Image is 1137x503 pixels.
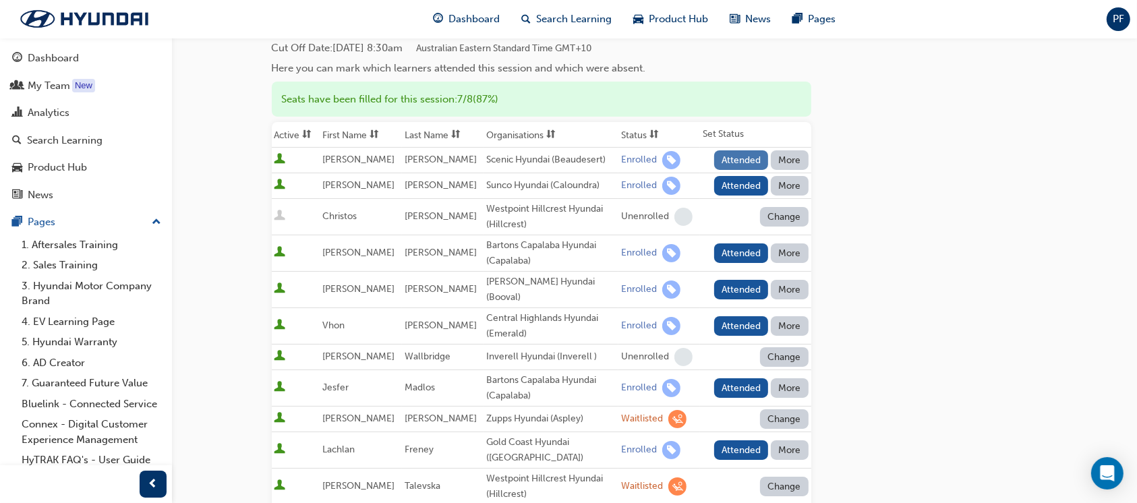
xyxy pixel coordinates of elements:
[486,238,616,268] div: Bartons Capalaba Hyundai (Capalaba)
[322,320,345,331] span: Vhon
[771,176,809,196] button: More
[700,122,811,148] th: Set Status
[322,413,395,424] span: [PERSON_NAME]
[12,216,22,229] span: pages-icon
[274,443,286,456] span: User is active
[322,351,395,362] span: [PERSON_NAME]
[714,150,769,170] button: Attended
[674,348,693,366] span: learningRecordVerb_NONE-icon
[771,440,809,460] button: More
[730,11,740,28] span: news-icon
[7,5,162,33] img: Trak
[405,154,477,165] span: [PERSON_NAME]
[16,450,167,471] a: HyTRAK FAQ's - User Guide
[303,129,312,141] span: sorting-icon
[5,210,167,235] button: Pages
[152,214,161,231] span: up-icon
[621,382,657,394] div: Enrolled
[662,280,680,299] span: learningRecordVerb_ENROLL-icon
[16,414,167,450] a: Connex - Digital Customer Experience Management
[5,128,167,153] a: Search Learning
[12,189,22,202] span: news-icon
[771,150,809,170] button: More
[1091,457,1124,490] div: Open Intercom Messenger
[621,247,657,260] div: Enrolled
[621,210,669,223] div: Unenrolled
[274,412,286,425] span: User is active
[16,332,167,353] a: 5. Hyundai Warranty
[486,411,616,427] div: Zupps Hyundai (Aspley)
[322,210,357,222] span: Christos
[322,480,395,492] span: [PERSON_NAME]
[405,351,450,362] span: Wallbridge
[274,381,286,394] span: User is active
[760,207,809,227] button: Change
[536,11,612,27] span: Search Learning
[16,353,167,374] a: 6. AD Creator
[322,444,355,455] span: Lachlan
[16,312,167,332] a: 4. EV Learning Page
[148,476,158,493] span: prev-icon
[649,11,708,27] span: Product Hub
[5,73,167,98] a: My Team
[16,394,167,415] a: Bluelink - Connected Service
[5,100,167,125] a: Analytics
[12,80,22,92] span: people-icon
[662,317,680,335] span: learningRecordVerb_ENROLL-icon
[274,350,286,363] span: User is active
[28,51,79,66] div: Dashboard
[405,382,435,393] span: Madlos
[405,320,477,331] span: [PERSON_NAME]
[486,311,616,341] div: Central Highlands Hyundai (Emerald)
[714,280,769,299] button: Attended
[72,79,95,92] div: Tooltip anchor
[771,280,809,299] button: More
[405,179,477,191] span: [PERSON_NAME]
[272,42,592,54] span: Cut Off Date : [DATE] 8:30am
[5,155,167,180] a: Product Hub
[486,152,616,168] div: Scenic Hyundai (Beaudesert)
[272,82,811,117] div: Seats have been filled for this session : 7 / 8 ( 87% )
[486,349,616,365] div: Inverell Hyundai (Inverell )
[668,477,687,496] span: learningRecordVerb_WAITLIST-icon
[760,409,809,429] button: Change
[621,444,657,456] div: Enrolled
[405,480,440,492] span: Talevska
[621,351,669,363] div: Unenrolled
[714,440,769,460] button: Attended
[621,283,657,296] div: Enrolled
[12,162,22,174] span: car-icon
[714,243,769,263] button: Attended
[405,247,477,258] span: [PERSON_NAME]
[486,202,616,232] div: Westpoint Hillcrest Hyundai (Hillcrest)
[448,11,500,27] span: Dashboard
[486,471,616,502] div: Westpoint Hillcrest Hyundai (Hillcrest)
[28,214,55,230] div: Pages
[511,5,622,33] a: search-iconSearch Learning
[274,319,286,332] span: User is active
[370,129,379,141] span: sorting-icon
[618,122,699,148] th: Toggle SortBy
[662,244,680,262] span: learningRecordVerb_ENROLL-icon
[719,5,782,33] a: news-iconNews
[274,179,286,192] span: User is active
[484,122,618,148] th: Toggle SortBy
[662,177,680,195] span: learningRecordVerb_ENROLL-icon
[662,379,680,397] span: learningRecordVerb_ENROLL-icon
[486,178,616,194] div: Sunco Hyundai (Caloundra)
[714,316,769,336] button: Attended
[760,347,809,367] button: Change
[274,479,286,493] span: User is active
[621,480,663,493] div: Waitlisted
[5,43,167,210] button: DashboardMy TeamAnalyticsSearch LearningProduct HubNews
[16,255,167,276] a: 2. Sales Training
[274,246,286,260] span: User is active
[668,410,687,428] span: learningRecordVerb_WAITLIST-icon
[486,274,616,305] div: [PERSON_NAME] Hyundai (Booval)
[322,179,395,191] span: [PERSON_NAME]
[745,11,771,27] span: News
[272,61,811,76] div: Here you can mark which learners attended this session and which were absent.
[622,5,719,33] a: car-iconProduct Hub
[714,378,769,398] button: Attended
